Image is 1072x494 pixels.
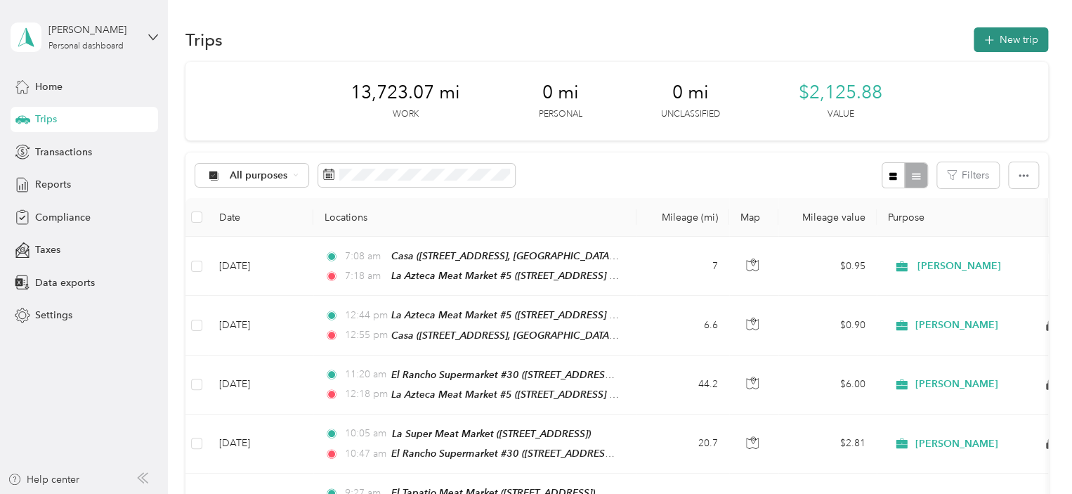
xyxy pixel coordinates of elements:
[8,472,79,487] button: Help center
[185,32,223,47] h1: Trips
[636,198,729,237] th: Mileage (mi)
[799,82,882,104] span: $2,125.88
[35,145,92,160] span: Transactions
[35,275,95,290] span: Data exports
[351,82,460,104] span: 13,723.07 mi
[917,259,1046,274] span: [PERSON_NAME]
[937,162,999,188] button: Filters
[636,356,729,415] td: 44.2
[48,22,136,37] div: [PERSON_NAME]
[35,308,72,323] span: Settings
[48,42,124,51] div: Personal dashboard
[344,367,384,382] span: 11:20 am
[661,108,720,121] p: Unclassified
[230,171,288,181] span: All purposes
[344,446,384,462] span: 10:47 am
[393,108,419,121] p: Work
[391,250,669,262] span: Casa ([STREET_ADDRESS], [GEOGRAPHIC_DATA], [US_STATE])
[539,108,582,121] p: Personal
[915,378,998,391] span: [PERSON_NAME]
[208,237,313,296] td: [DATE]
[729,198,778,237] th: Map
[35,112,57,126] span: Trips
[391,448,824,460] span: El Rancho Supermarket #30 ([STREET_ADDRESS][PERSON_NAME][PERSON_NAME][US_STATE])
[35,242,60,257] span: Taxes
[344,268,384,284] span: 7:18 am
[778,296,877,355] td: $0.90
[974,27,1048,52] button: New trip
[313,198,636,237] th: Locations
[636,237,729,296] td: 7
[208,356,313,415] td: [DATE]
[391,330,669,342] span: Casa ([STREET_ADDRESS], [GEOGRAPHIC_DATA], [US_STATE])
[35,79,63,94] span: Home
[344,327,384,343] span: 12:55 pm
[208,296,313,355] td: [DATE]
[636,296,729,355] td: 6.6
[35,210,91,225] span: Compliance
[208,198,313,237] th: Date
[778,237,877,296] td: $0.95
[344,426,386,441] span: 10:05 am
[392,428,591,439] span: La Super Meat Market ([STREET_ADDRESS])
[672,82,709,104] span: 0 mi
[778,356,877,415] td: $6.00
[344,249,384,264] span: 7:08 am
[542,82,579,104] span: 0 mi
[915,438,998,450] span: [PERSON_NAME]
[778,415,877,474] td: $2.81
[828,108,854,121] p: Value
[993,415,1072,494] iframe: Everlance-gr Chat Button Frame
[391,369,824,381] span: El Rancho Supermarket #30 ([STREET_ADDRESS][PERSON_NAME][PERSON_NAME][US_STATE])
[778,198,877,237] th: Mileage value
[344,308,384,323] span: 12:44 pm
[915,319,998,332] span: [PERSON_NAME]
[344,386,384,402] span: 12:18 pm
[208,415,313,474] td: [DATE]
[35,177,71,192] span: Reports
[636,415,729,474] td: 20.7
